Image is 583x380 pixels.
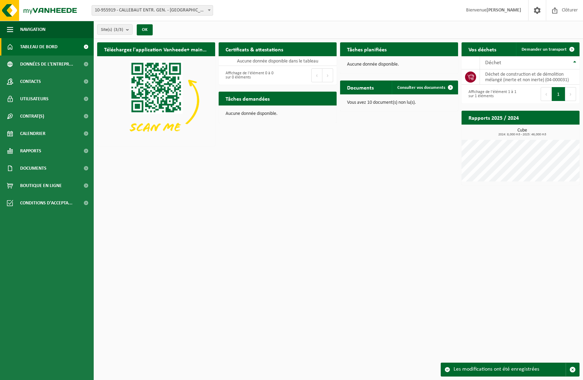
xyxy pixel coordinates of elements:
p: Vous avez 10 document(s) non lu(s). [347,100,451,105]
h2: Documents [340,81,381,94]
button: OK [137,24,153,35]
a: Demander un transport [516,42,579,56]
button: Next [565,87,576,101]
a: Consulter vos documents [392,81,457,94]
h2: Vos déchets [462,42,503,56]
td: Aucune donnée disponible dans le tableau [219,56,337,66]
td: déchet de construction et de démolition mélangé (inerte et non inerte) (04-000031) [480,69,580,85]
span: Calendrier [20,125,45,142]
button: Previous [311,68,322,82]
div: Affichage de l'élément 1 à 1 sur 1 éléments [465,86,517,102]
a: Consulter les rapports [519,124,579,138]
span: 10-955919 - CALLEBAUT ENTR. GEN. - LASNE [92,6,213,15]
span: 10-955919 - CALLEBAUT ENTR. GEN. - LASNE [92,5,213,16]
h2: Tâches demandées [219,92,277,105]
span: Utilisateurs [20,90,49,108]
span: Rapports [20,142,41,160]
span: Boutique en ligne [20,177,62,194]
button: Site(s)(3/3) [97,24,133,35]
button: 1 [552,87,565,101]
span: Site(s) [101,25,123,35]
h2: Rapports 2025 / 2024 [462,111,526,124]
h2: Tâches planifiées [340,42,394,56]
span: Documents [20,160,47,177]
span: Conditions d'accepta... [20,194,73,212]
span: 2024: 8,000 m3 - 2025: 46,000 m3 [465,133,580,136]
span: Navigation [20,21,45,38]
span: Déchet [485,60,501,66]
span: Tableau de bord [20,38,58,56]
span: Données de l'entrepr... [20,56,73,73]
div: Affichage de l'élément 0 à 0 sur 0 éléments [222,68,274,83]
h2: Téléchargez l'application Vanheede+ maintenant! [97,42,215,56]
span: Demander un transport [522,47,567,52]
p: Aucune donnée disponible. [226,111,330,116]
span: Consulter vos documents [397,85,445,90]
h2: Certificats & attestations [219,42,290,56]
count: (3/3) [114,27,123,32]
h3: Cube [465,128,580,136]
button: Previous [541,87,552,101]
p: Aucune donnée disponible. [347,62,451,67]
span: Contrat(s) [20,108,44,125]
button: Next [322,68,333,82]
strong: [PERSON_NAME] [487,8,521,13]
span: Contacts [20,73,41,90]
div: Les modifications ont été enregistrées [454,363,566,376]
img: Download de VHEPlus App [97,56,215,145]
